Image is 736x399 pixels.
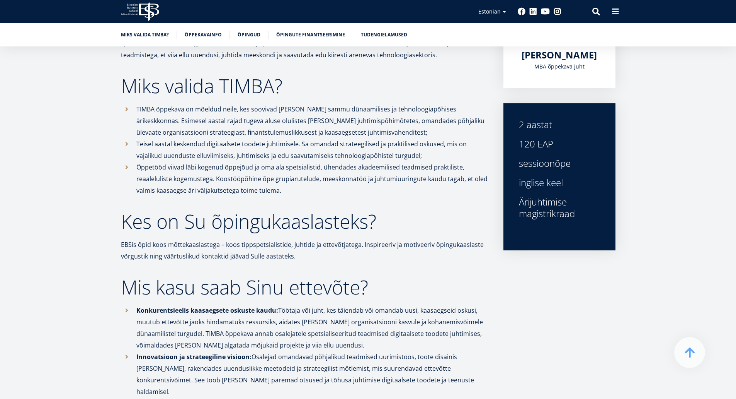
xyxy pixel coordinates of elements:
[121,212,488,231] h2: Kes on Su õpingukaaslasteks?
[136,138,488,161] p: Teisel aastal keskendud digitaalsete toodete juhtimisele. Sa omandad strateegilised ja praktilise...
[519,196,600,219] div: Ärijuhtimise magistrikraad
[136,103,488,138] p: TIMBA õppekava on mõeldud neile, kes soovivad [PERSON_NAME] sammu dünaamilises ja tehnoloogiapõhi...
[2,86,7,91] input: Kaheaastane MBA
[238,31,260,39] a: Õpingud
[121,76,488,96] h2: Miks valida TIMBA?
[9,96,114,103] span: Tehnoloogia ja innovatsiooni juhtimine (MBA)
[136,306,278,315] strong: Konkurentsieelis kaasaegsete oskuste kaudu:
[519,177,600,188] div: inglise keel
[185,31,222,39] a: Õppekavainfo
[9,86,51,93] span: Kaheaastane MBA
[2,76,7,81] input: Üheaastane eestikeelne MBA
[361,31,407,39] a: Tudengielamused
[276,31,345,39] a: Õpingute finantseerimine
[184,0,219,7] span: Perekonnanimi
[522,48,597,61] span: [PERSON_NAME]
[541,8,550,15] a: Youtube
[518,8,525,15] a: Facebook
[519,61,600,72] div: MBA õppekava juht
[121,239,488,262] p: EBSis õpid koos mõttekaaslastega – koos tippspetsialistide, juhtide ja ettevõtjatega. Inspireeriv...
[519,119,600,130] div: 2 aastat
[522,49,597,61] a: [PERSON_NAME]
[519,158,600,169] div: sessioonõpe
[121,305,488,351] li: Töötaja või juht, kes täiendab või omandab uusi, kaasaegseid oskusi, muutub ettevõtte jaoks hinda...
[121,277,488,297] h2: Mis kasu saab Sinu ettevõte?
[121,351,488,397] li: Osalejad omandavad põhjalikud teadmised uurimistöös, toote disainis [PERSON_NAME], rakendades uue...
[121,31,169,39] a: Miks valida TIMBA?
[136,353,252,361] strong: Innovatsioon ja strateegiline visioon:
[136,161,488,196] p: Õppetööd viivad läbi kogenud õppejõud ja oma ala spetsialistid, ühendades akadeemilised teadmised...
[554,8,561,15] a: Instagram
[519,138,600,150] div: 120 EAP
[529,8,537,15] a: Linkedin
[9,76,75,83] span: Üheaastane eestikeelne MBA
[2,96,7,101] input: Tehnoloogia ja innovatsiooni juhtimine (MBA)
